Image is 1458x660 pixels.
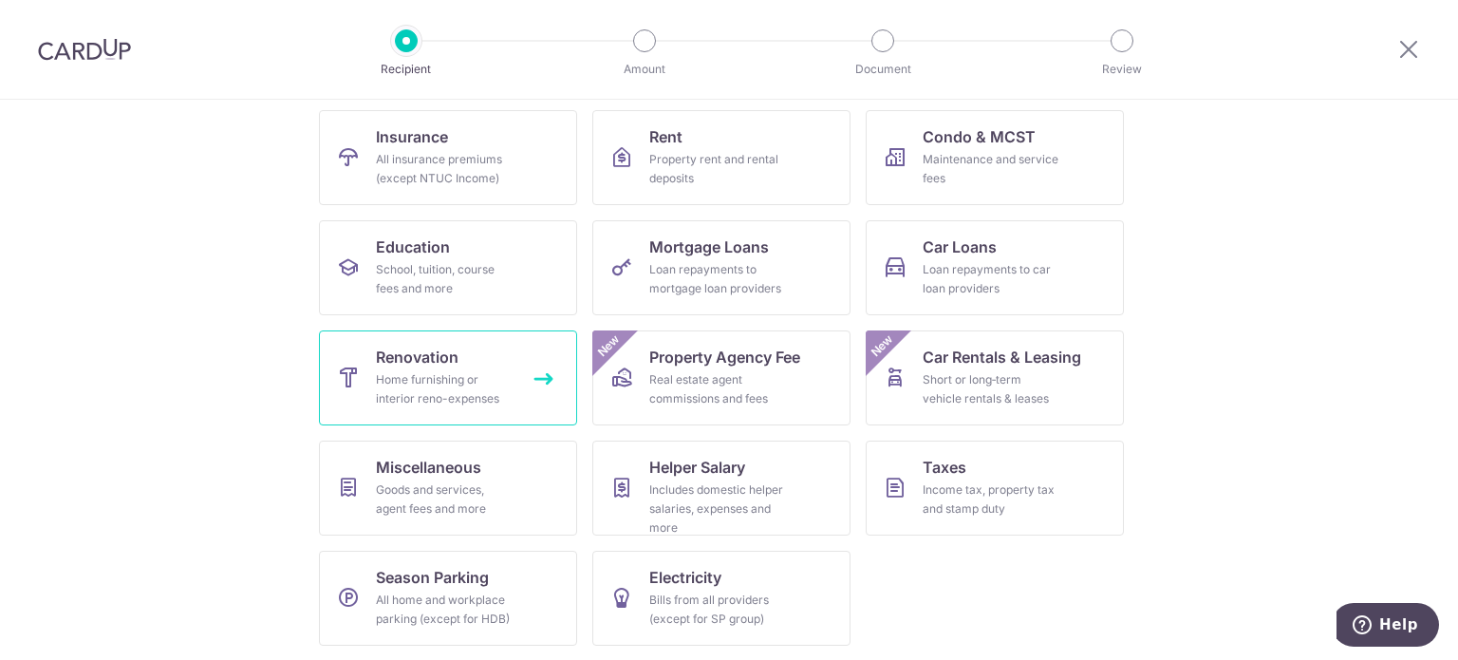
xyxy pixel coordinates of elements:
[649,260,786,298] div: Loan repayments to mortgage loan providers
[1052,60,1192,79] p: Review
[376,456,481,479] span: Miscellaneous
[592,441,850,536] a: Helper SalaryIncludes domestic helper salaries, expenses and more
[592,220,850,315] a: Mortgage LoansLoan repayments to mortgage loan providers
[649,456,745,479] span: Helper Salary
[319,441,577,536] a: MiscellaneousGoods and services, agent fees and more
[376,481,513,519] div: Goods and services, agent fees and more
[649,591,786,629] div: Bills from all providers (except for SP group)
[649,125,682,148] span: Rent
[923,260,1059,298] div: Loan repayments to car loan providers
[376,236,450,258] span: Education
[923,125,1036,148] span: Condo & MCST
[319,551,577,646] a: Season ParkingAll home and workplace parking (except for HDB)
[649,346,800,368] span: Property Agency Fee
[649,150,786,188] div: Property rent and rental deposits
[923,346,1081,368] span: Car Rentals & Leasing
[649,236,769,258] span: Mortgage Loans
[336,60,477,79] p: Recipient
[376,370,513,408] div: Home furnishing or interior reno-expenses
[592,330,850,425] a: Property Agency FeeReal estate agent commissions and feesNew
[813,60,953,79] p: Document
[319,110,577,205] a: InsuranceAll insurance premiums (except NTUC Income)
[649,370,786,408] div: Real estate agent commissions and fees
[866,110,1124,205] a: Condo & MCSTMaintenance and service fees
[866,330,1124,425] a: Car Rentals & LeasingShort or long‑term vehicle rentals & leasesNew
[923,236,997,258] span: Car Loans
[376,260,513,298] div: School, tuition, course fees and more
[866,441,1124,536] a: TaxesIncome tax, property tax and stamp duty
[38,38,131,61] img: CardUp
[923,370,1059,408] div: Short or long‑term vehicle rentals & leases
[574,60,715,79] p: Amount
[593,330,625,362] span: New
[649,481,786,537] div: Includes domestic helper salaries, expenses and more
[923,481,1059,519] div: Income tax, property tax and stamp duty
[319,330,577,425] a: RenovationHome furnishing or interior reno-expenses
[376,125,448,148] span: Insurance
[376,150,513,188] div: All insurance premiums (except NTUC Income)
[376,566,489,589] span: Season Parking
[319,220,577,315] a: EducationSchool, tuition, course fees and more
[866,220,1124,315] a: Car LoansLoan repayments to car loan providers
[592,110,850,205] a: RentProperty rent and rental deposits
[1336,603,1439,651] iframe: Opens a widget where you can find more information
[376,591,513,629] div: All home and workplace parking (except for HDB)
[592,551,850,646] a: ElectricityBills from all providers (except for SP group)
[376,346,458,368] span: Renovation
[923,150,1059,188] div: Maintenance and service fees
[649,566,721,589] span: Electricity
[867,330,898,362] span: New
[923,456,966,479] span: Taxes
